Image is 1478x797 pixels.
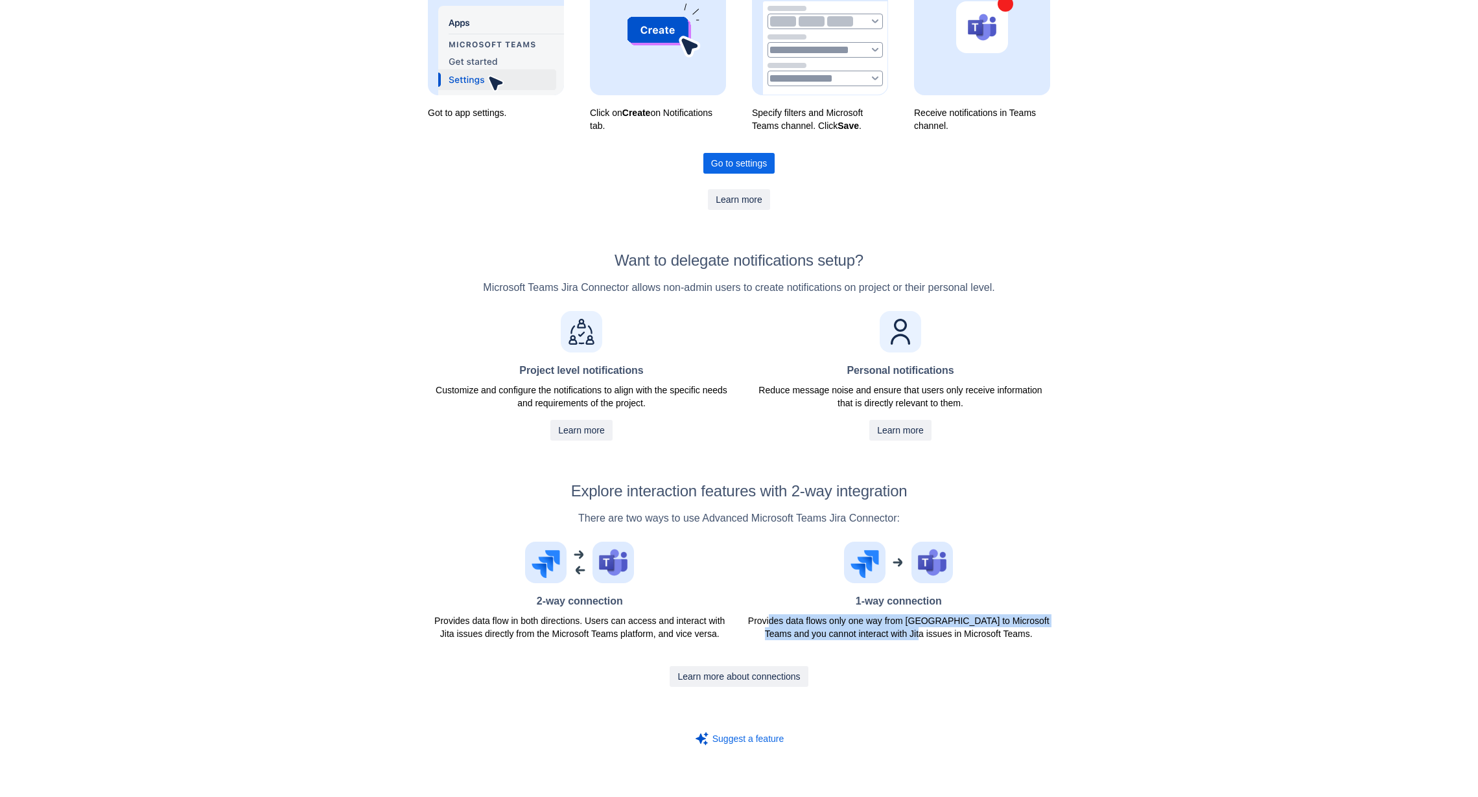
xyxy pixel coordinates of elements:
h4: Personal notifications [847,363,954,378]
a: Learn more [550,420,613,441]
img: Personal notifications [880,311,921,352]
b: Save [838,121,859,131]
h2: Explore interaction features with 2-way integration [428,482,1050,500]
a: Learn more about connections [670,666,808,687]
img: 2-way connection [525,542,634,583]
p: Click on on Notifications tab. [590,106,726,132]
a: Go to settings [703,153,775,174]
p: Reduce message noise and ensure that users only receive information that is directly relevant to ... [751,384,1050,410]
h4: 1-way connection [856,594,942,609]
p: Got to app settings. [428,106,564,119]
a: Sparkle iconSuggest a feature [686,728,792,749]
img: 1-way connection [844,542,953,583]
span: Learn more [558,420,605,441]
p: Specify filters and Microsoft Teams channel. Click . [752,106,888,132]
p: Provides data flows only one way from [GEOGRAPHIC_DATA] to Microsoft Teams and you cannot interac... [747,614,1050,640]
p: Customize and configure the notifications to align with the specific needs and requirements of th... [428,384,735,410]
h2: Want to delegate notifications setup? [428,251,1050,270]
p: There are two ways to use Advanced Microsoft Teams Jira Connector: [428,511,1050,526]
b: Create [622,108,651,118]
span: Learn more about connections [677,666,800,687]
img: Sparkle icon [694,731,710,746]
h4: Project level notifications [519,363,643,378]
a: Learn more [869,420,932,441]
span: Learn more [716,189,762,210]
span: Learn more [877,420,924,441]
p: Provides data flow in both directions. Users can access and interact with Jita issues directly fr... [428,614,731,640]
span: Suggest a feature [712,728,784,749]
p: Microsoft Teams Jira Connector allows non-admin users to create notifications on project or their... [428,280,1050,295]
span: Go to settings [711,153,767,174]
p: Receive notifications in Teams channel. [914,106,1050,132]
img: Project level notifications [561,311,602,352]
a: Learn more [708,189,770,210]
h4: 2-way connection [537,594,623,609]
